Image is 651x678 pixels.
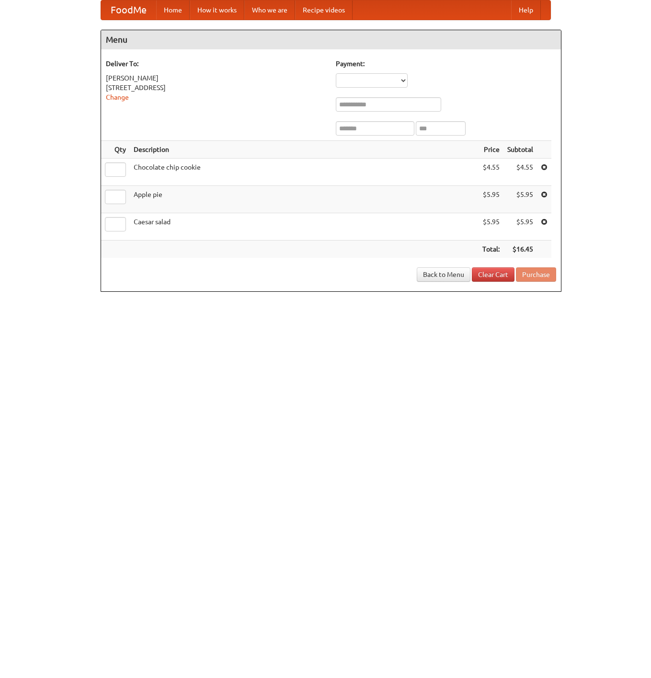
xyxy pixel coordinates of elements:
[479,186,503,213] td: $5.95
[106,73,326,83] div: [PERSON_NAME]
[503,159,537,186] td: $4.55
[101,30,561,49] h4: Menu
[130,213,479,241] td: Caesar salad
[472,267,514,282] a: Clear Cart
[516,267,556,282] button: Purchase
[101,0,156,20] a: FoodMe
[503,186,537,213] td: $5.95
[336,59,556,69] h5: Payment:
[130,186,479,213] td: Apple pie
[130,159,479,186] td: Chocolate chip cookie
[479,241,503,258] th: Total:
[244,0,295,20] a: Who we are
[511,0,541,20] a: Help
[106,83,326,92] div: [STREET_ADDRESS]
[503,141,537,159] th: Subtotal
[101,141,130,159] th: Qty
[479,141,503,159] th: Price
[130,141,479,159] th: Description
[156,0,190,20] a: Home
[106,59,326,69] h5: Deliver To:
[295,0,353,20] a: Recipe videos
[190,0,244,20] a: How it works
[503,241,537,258] th: $16.45
[417,267,470,282] a: Back to Menu
[106,93,129,101] a: Change
[503,213,537,241] td: $5.95
[479,213,503,241] td: $5.95
[479,159,503,186] td: $4.55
